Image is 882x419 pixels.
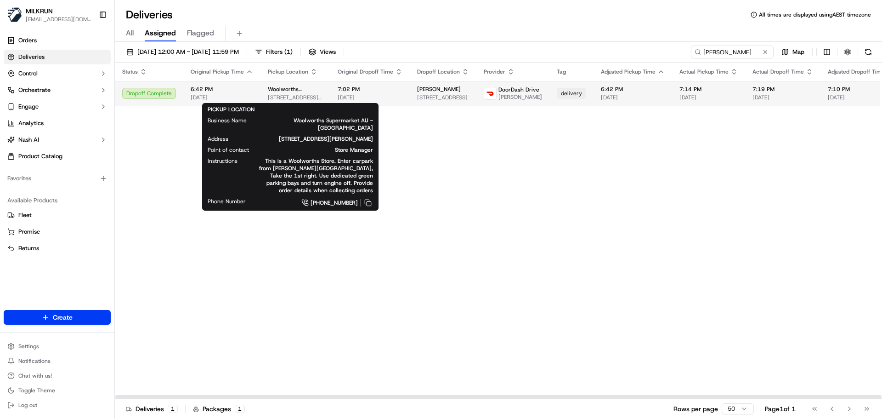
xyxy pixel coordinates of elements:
[765,404,796,413] div: Page 1 of 1
[208,146,249,154] span: Point of contact
[673,404,718,413] p: Rows per page
[601,86,665,93] span: 6:42 PM
[338,68,393,75] span: Original Dropoff Time
[193,404,245,413] div: Packages
[235,405,245,413] div: 1
[53,313,73,322] span: Create
[4,193,111,208] div: Available Products
[191,68,244,75] span: Original Pickup Time
[752,86,813,93] span: 7:19 PM
[284,48,293,56] span: ( 1 )
[18,69,38,78] span: Control
[4,149,111,164] a: Product Catalog
[26,6,53,16] button: MILKRUN
[338,94,402,101] span: [DATE]
[7,211,107,219] a: Fleet
[7,228,107,236] a: Promise
[145,28,176,39] span: Assigned
[126,28,134,39] span: All
[208,198,246,205] span: Phone Number
[417,86,461,93] span: [PERSON_NAME]
[4,399,111,412] button: Log out
[168,405,178,413] div: 1
[4,171,111,186] div: Favorites
[18,119,44,127] span: Analytics
[18,244,39,253] span: Returns
[261,117,373,132] span: Woolworths Supermarket AU - [GEOGRAPHIC_DATA]
[4,208,111,223] button: Fleet
[126,404,178,413] div: Deliveries
[208,106,254,113] span: PICKUP LOCATION
[4,310,111,325] button: Create
[305,46,340,58] button: Views
[208,117,247,124] span: Business Name
[862,46,875,58] button: Refresh
[4,83,111,98] button: Orchestrate
[4,224,111,239] button: Promise
[18,357,51,365] span: Notifications
[679,94,738,101] span: [DATE]
[4,50,111,64] a: Deliveries
[484,68,505,75] span: Provider
[4,4,95,26] button: MILKRUNMILKRUN[EMAIL_ADDRESS][DOMAIN_NAME]
[338,86,402,93] span: 7:02 PM
[191,94,253,101] span: [DATE]
[679,86,738,93] span: 7:14 PM
[498,86,539,93] span: DoorDash Drive
[268,68,308,75] span: Pickup Location
[498,93,542,101] span: [PERSON_NAME]
[7,7,22,22] img: MILKRUN
[18,103,39,111] span: Engage
[484,87,496,99] img: doordash_logo_v2.png
[18,211,32,219] span: Fleet
[18,36,37,45] span: Orders
[18,372,52,379] span: Chat with us!
[417,94,469,101] span: [STREET_ADDRESS]
[126,7,173,22] h1: Deliveries
[4,384,111,397] button: Toggle Theme
[561,90,582,97] span: delivery
[691,46,774,58] input: Type to search
[752,94,813,101] span: [DATE]
[268,94,323,101] span: [STREET_ADDRESS][PERSON_NAME]
[252,157,373,194] span: This is a Woolworths Store. Enter carpark from [PERSON_NAME][GEOGRAPHIC_DATA], Take the 1st right...
[208,135,228,143] span: Address
[759,11,871,18] span: All times are displayed using AEST timezone
[601,94,665,101] span: [DATE]
[4,241,111,256] button: Returns
[320,48,336,56] span: Views
[18,86,51,94] span: Orchestrate
[26,16,91,23] button: [EMAIL_ADDRESS][DOMAIN_NAME]
[557,68,566,75] span: Tag
[264,146,373,154] span: Store Manager
[122,68,138,75] span: Status
[752,68,804,75] span: Actual Dropoff Time
[417,68,460,75] span: Dropoff Location
[18,228,40,236] span: Promise
[4,33,111,48] a: Orders
[4,355,111,367] button: Notifications
[4,369,111,382] button: Chat with us!
[18,152,62,161] span: Product Catalog
[137,48,239,56] span: [DATE] 12:00 AM - [DATE] 11:59 PM
[18,53,45,61] span: Deliveries
[18,387,55,394] span: Toggle Theme
[4,132,111,147] button: Nash AI
[7,244,107,253] a: Returns
[266,48,293,56] span: Filters
[4,66,111,81] button: Control
[18,343,39,350] span: Settings
[4,116,111,131] a: Analytics
[679,68,729,75] span: Actual Pickup Time
[311,199,358,207] span: [PHONE_NUMBER]
[260,198,373,208] a: [PHONE_NUMBER]
[4,99,111,114] button: Engage
[792,48,804,56] span: Map
[777,46,808,58] button: Map
[243,135,373,143] span: [STREET_ADDRESS][PERSON_NAME]
[18,136,39,144] span: Nash AI
[208,157,237,165] span: Instructions
[268,86,323,93] span: Woolworths Supermarket AU - [GEOGRAPHIC_DATA]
